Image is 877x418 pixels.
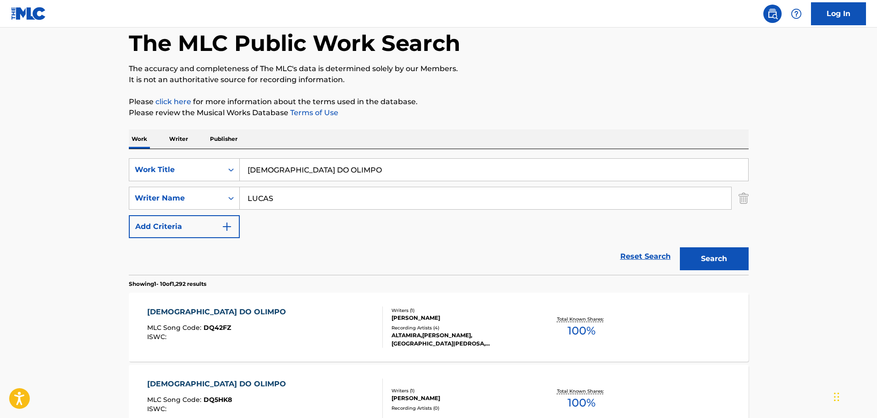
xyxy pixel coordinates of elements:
div: Writer Name [135,193,217,204]
span: 100 % [568,395,596,411]
div: [DEMOGRAPHIC_DATA] DO OLIMPO [147,307,291,318]
span: 100 % [568,323,596,339]
a: Reset Search [616,246,675,267]
p: Work [129,129,150,149]
div: Writers ( 1 ) [392,307,530,314]
img: search [767,8,778,19]
img: 9d2ae6d4665cec9f34b9.svg [221,221,232,232]
form: Search Form [129,158,749,275]
span: ISWC : [147,333,169,341]
div: Drag [834,383,839,411]
p: Writer [166,129,191,149]
img: help [791,8,802,19]
span: DQ42FZ [204,323,231,332]
a: Terms of Use [288,108,338,117]
p: Please review the Musical Works Database [129,107,749,118]
p: Showing 1 - 10 of 1,292 results [129,280,206,288]
iframe: Chat Widget [831,374,877,418]
div: [PERSON_NAME] [392,314,530,322]
div: Help [787,5,805,23]
p: Total Known Shares: [557,316,606,323]
p: The accuracy and completeness of The MLC's data is determined solely by our Members. [129,63,749,74]
div: Recording Artists ( 0 ) [392,405,530,412]
img: Delete Criterion [739,187,749,210]
span: MLC Song Code : [147,396,204,404]
span: ISWC : [147,405,169,413]
button: Add Criteria [129,215,240,238]
a: click here [155,97,191,106]
div: Writers ( 1 ) [392,387,530,394]
div: [PERSON_NAME] [392,394,530,402]
button: Search [680,247,749,270]
div: Work Title [135,164,217,175]
p: Total Known Shares: [557,388,606,395]
a: [DEMOGRAPHIC_DATA] DO OLIMPOMLC Song Code:DQ42FZISWC:Writers (1)[PERSON_NAME]Recording Artists (4... [129,293,749,362]
img: MLC Logo [11,7,46,20]
p: It is not an authoritative source for recording information. [129,74,749,85]
p: Please for more information about the terms used in the database. [129,96,749,107]
span: MLC Song Code : [147,323,204,332]
a: Public Search [763,5,782,23]
a: Log In [811,2,866,25]
div: ALTAMIRA,[PERSON_NAME], [GEOGRAPHIC_DATA]|PEDROSA, [GEOGRAPHIC_DATA],PEDROSA, [GEOGRAPHIC_DATA];P... [392,331,530,348]
div: Recording Artists ( 4 ) [392,324,530,331]
h1: The MLC Public Work Search [129,29,460,57]
div: [DEMOGRAPHIC_DATA] DO OLIMPO [147,379,291,390]
span: DQ5HK8 [204,396,232,404]
p: Publisher [207,129,240,149]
